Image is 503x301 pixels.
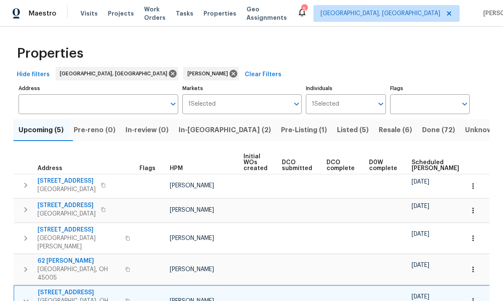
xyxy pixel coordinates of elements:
span: [GEOGRAPHIC_DATA] [37,210,96,218]
label: Flags [390,86,470,91]
span: Listed (5) [337,124,369,136]
span: Work Orders [144,5,166,22]
button: Clear Filters [241,67,285,83]
span: Address [37,165,62,171]
span: 1 Selected [188,101,216,108]
button: Open [459,98,471,110]
span: Pre-Listing (1) [281,124,327,136]
span: [PERSON_NAME] [170,183,214,189]
span: Upcoming (5) [19,124,64,136]
button: Open [375,98,387,110]
span: Initial WOs created [243,154,268,171]
button: Open [291,98,302,110]
div: 5 [301,5,307,13]
button: Open [167,98,179,110]
span: [DATE] [412,231,429,237]
span: [STREET_ADDRESS] [37,226,120,234]
span: Scheduled [PERSON_NAME] [412,160,459,171]
span: 62 [PERSON_NAME] [37,257,120,265]
button: Hide filters [13,67,53,83]
span: Resale (6) [379,124,412,136]
span: HPM [170,165,183,171]
span: Geo Assignments [246,5,287,22]
span: In-[GEOGRAPHIC_DATA] (2) [179,124,271,136]
span: [DATE] [412,262,429,268]
span: [STREET_ADDRESS] [38,288,120,297]
label: Address [19,86,178,91]
span: [GEOGRAPHIC_DATA][PERSON_NAME] [37,234,120,251]
span: Clear Filters [245,69,281,80]
span: [STREET_ADDRESS] [37,177,96,185]
span: Pre-reno (0) [74,124,115,136]
span: D0W complete [369,160,397,171]
div: [GEOGRAPHIC_DATA], [GEOGRAPHIC_DATA] [56,67,178,80]
span: [DATE] [412,179,429,185]
span: In-review (0) [126,124,169,136]
span: 1 Selected [312,101,339,108]
span: Maestro [29,9,56,18]
span: Hide filters [17,69,50,80]
span: Flags [139,165,155,171]
span: [GEOGRAPHIC_DATA], [GEOGRAPHIC_DATA] [60,69,171,78]
span: Tasks [176,11,193,16]
span: Properties [17,49,83,58]
span: [GEOGRAPHIC_DATA], OH 45005 [37,265,120,282]
span: [PERSON_NAME] [187,69,231,78]
label: Markets [182,86,302,91]
div: [PERSON_NAME] [183,67,239,80]
span: [DATE] [412,294,429,300]
span: Properties [203,9,236,18]
span: DCO submitted [282,160,312,171]
span: [GEOGRAPHIC_DATA], [GEOGRAPHIC_DATA] [321,9,440,18]
span: DCO complete [326,160,355,171]
span: [DATE] [412,203,429,209]
label: Individuals [306,86,385,91]
span: Visits [80,9,98,18]
span: Projects [108,9,134,18]
span: [GEOGRAPHIC_DATA] [37,185,96,194]
span: Done (72) [422,124,455,136]
span: [PERSON_NAME] [170,235,214,241]
span: [PERSON_NAME] [170,207,214,213]
span: [PERSON_NAME] [170,266,214,272]
span: [STREET_ADDRESS] [37,201,96,210]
